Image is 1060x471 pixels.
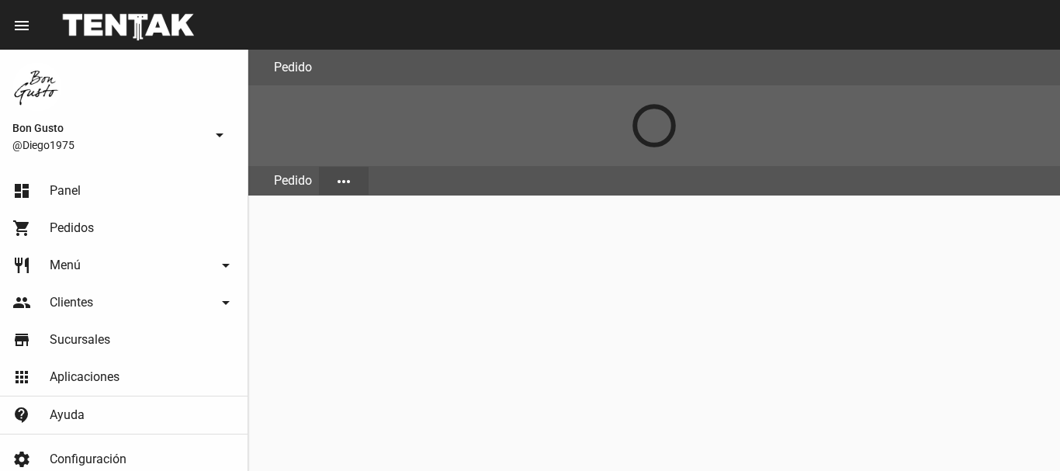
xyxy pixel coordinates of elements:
span: Menú [50,258,81,273]
span: Configuración [50,452,126,467]
mat-icon: more_horiz [334,172,353,191]
span: @Diego1975 [12,137,204,153]
mat-icon: arrow_drop_down [210,126,229,144]
span: Aplicaciones [50,369,120,385]
mat-icon: dashboard [12,182,31,200]
mat-icon: arrow_drop_down [217,293,235,312]
mat-icon: shopping_cart [12,219,31,237]
mat-icon: restaurant [12,256,31,275]
mat-icon: store [12,331,31,349]
span: Ayuda [50,407,85,423]
mat-icon: contact_support [12,406,31,424]
div: Pedido [267,166,319,196]
mat-icon: people [12,293,31,312]
mat-icon: apps [12,368,31,386]
span: Clientes [50,295,93,310]
mat-icon: arrow_drop_down [217,256,235,275]
mat-icon: menu [12,16,31,35]
h3: Pedido [274,57,312,78]
button: Elegir sección [319,167,369,195]
mat-icon: settings [12,450,31,469]
span: Bon Gusto [12,119,204,137]
img: 8570adf9-ca52-4367-b116-ae09c64cf26e.jpg [12,62,62,112]
span: Panel [50,183,81,199]
span: Pedidos [50,220,94,236]
span: Sucursales [50,332,110,348]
